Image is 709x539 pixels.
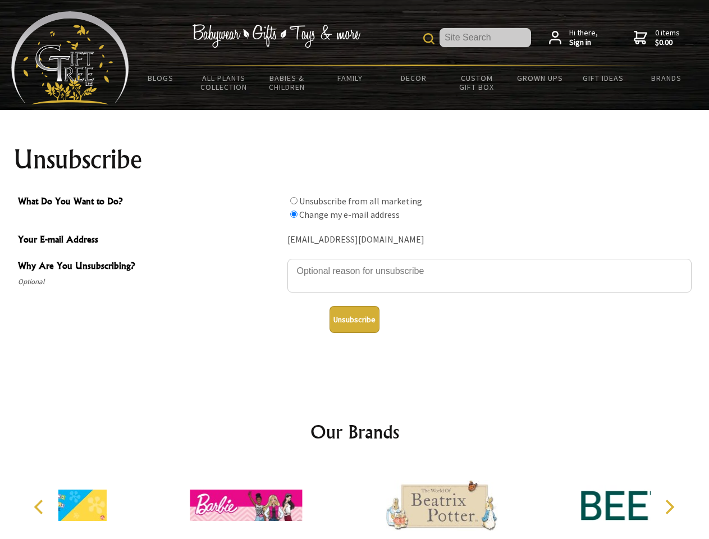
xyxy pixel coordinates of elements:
textarea: Why Are You Unsubscribing? [287,259,692,293]
a: Grown Ups [508,66,571,90]
a: Custom Gift Box [445,66,509,99]
a: Babies & Children [255,66,319,99]
a: Brands [635,66,698,90]
button: Previous [28,495,53,519]
span: Optional [18,275,282,289]
h2: Our Brands [22,418,687,445]
span: What Do You Want to Do? [18,194,282,211]
input: What Do You Want to Do? [290,211,298,218]
button: Next [657,495,681,519]
strong: Sign in [569,38,598,48]
span: Hi there, [569,28,598,48]
a: Family [319,66,382,90]
label: Change my e-mail address [299,209,400,220]
h1: Unsubscribe [13,146,696,173]
a: Decor [382,66,445,90]
a: 0 items$0.00 [634,28,680,48]
img: Babyware - Gifts - Toys and more... [11,11,129,104]
a: Gift Ideas [571,66,635,90]
strong: $0.00 [655,38,680,48]
a: All Plants Collection [193,66,256,99]
span: Why Are You Unsubscribing? [18,259,282,275]
img: Babywear - Gifts - Toys & more [192,24,360,48]
label: Unsubscribe from all marketing [299,195,422,207]
img: product search [423,33,434,44]
input: Site Search [440,28,531,47]
input: What Do You Want to Do? [290,197,298,204]
a: Hi there,Sign in [549,28,598,48]
button: Unsubscribe [330,306,379,333]
span: 0 items [655,28,680,48]
div: [EMAIL_ADDRESS][DOMAIN_NAME] [287,231,692,249]
span: Your E-mail Address [18,232,282,249]
a: BLOGS [129,66,193,90]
